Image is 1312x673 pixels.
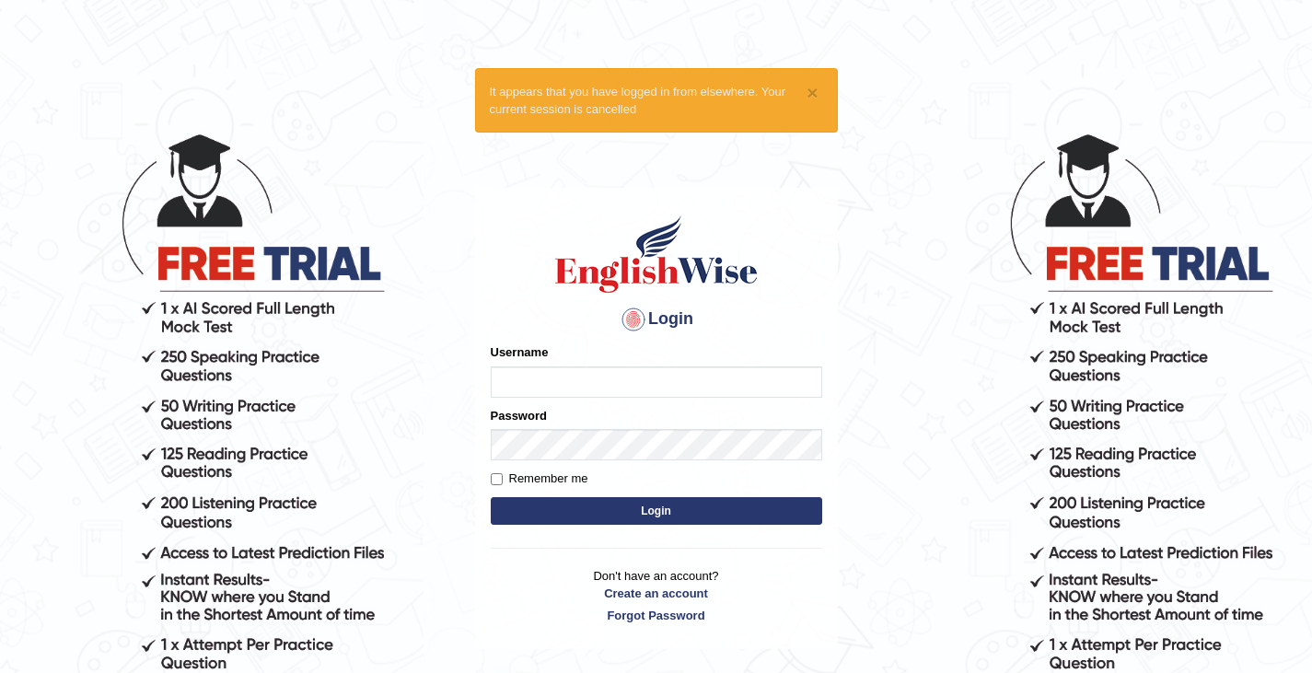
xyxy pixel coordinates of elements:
p: Don't have an account? [491,567,822,624]
label: Remember me [491,470,588,488]
h4: Login [491,305,822,334]
label: Password [491,407,547,424]
button: Login [491,497,822,525]
div: It appears that you have logged in from elsewhere. Your current session is cancelled [475,68,838,133]
input: Remember me [491,473,503,485]
a: Forgot Password [491,607,822,624]
img: Logo of English Wise sign in for intelligent practice with AI [552,213,761,296]
button: × [807,83,818,102]
label: Username [491,343,549,361]
a: Create an account [491,585,822,602]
